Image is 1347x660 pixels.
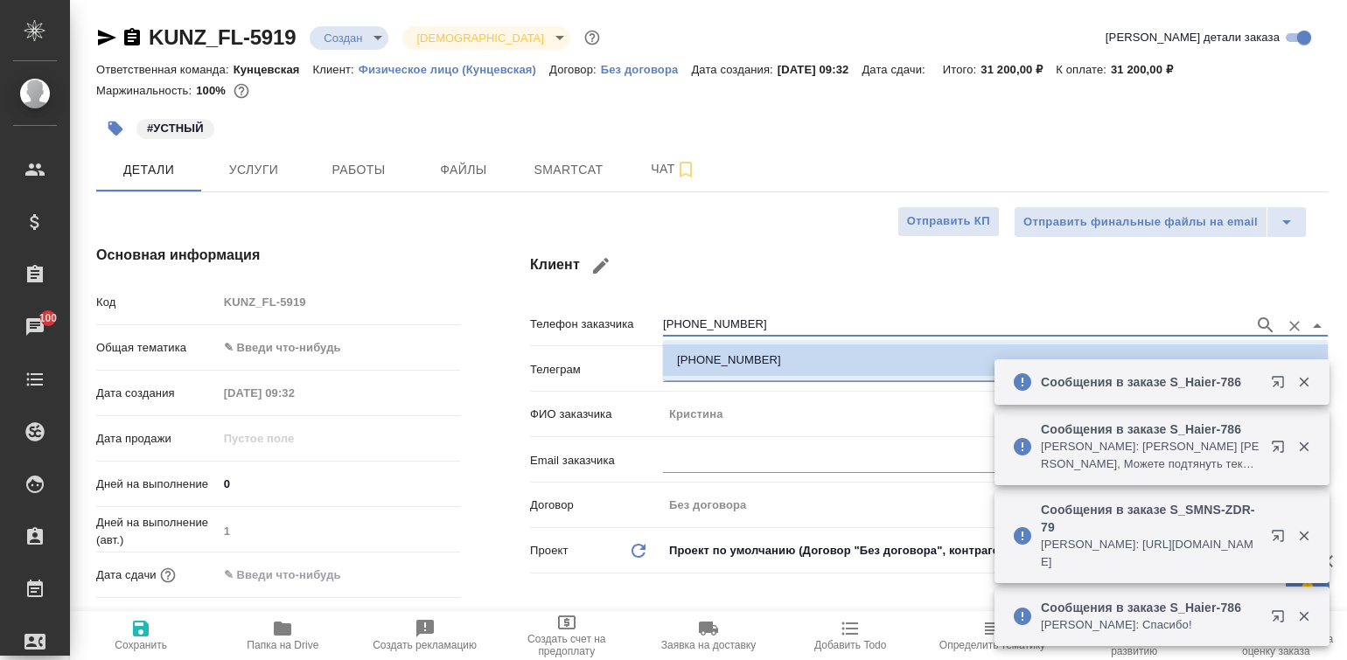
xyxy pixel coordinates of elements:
button: Создан [318,31,367,45]
p: Дней на выполнение (авт.) [96,514,218,549]
p: Телеграм [530,361,663,379]
p: Маржинальность: [96,84,196,97]
p: [PHONE_NUMBER] [677,351,781,369]
p: Кунцевская [234,63,313,76]
p: Без договора [601,63,692,76]
span: Определить тематику [939,639,1045,651]
button: Закрыть [1286,528,1322,544]
button: Выбери, если сб и вс нужно считать рабочими днями для выполнения заказа. [249,609,272,632]
input: Пустое поле [663,401,1328,427]
button: Создать рекламацию [353,611,495,660]
span: Заявка на доставку [661,639,756,651]
div: Создан [402,26,569,50]
p: Дата продажи [96,430,218,448]
button: Открыть в новой вкладке [1260,365,1302,406]
div: ✎ Введи что-нибудь [218,333,460,363]
p: Общая тематика [96,339,218,357]
button: Close [1305,314,1330,338]
div: Проект по умолчанию (Договор "Без договора", контрагент "Физическое лицо") [663,536,1328,566]
button: Открыть в новой вкладке [1260,599,1302,641]
button: Открыть в новой вкладке [1260,518,1302,560]
h4: Клиент [530,245,1328,287]
button: Отправить КП [897,206,1000,237]
p: Сообщения в заказе S_Haier-786 [1041,373,1260,391]
p: [PERSON_NAME]: [URL][DOMAIN_NAME] [1041,536,1260,571]
p: Сообщения в заказе S_Haier-786 [1041,599,1260,616]
span: УСТНЫЙ [135,120,216,135]
a: Без договора [601,61,692,76]
input: ✎ Введи что-нибудь [218,471,460,497]
p: Дата создания [96,385,218,402]
button: Скопировать ссылку [122,27,143,48]
button: Добавить Todo [779,611,921,660]
button: Сохранить [70,611,212,660]
input: ✎ Введи что-нибудь [218,562,371,587]
div: Создан [310,26,388,50]
span: Добавить Todo [814,639,886,651]
p: Договор: [549,63,601,76]
span: Детали [107,159,191,181]
p: Клиент: [313,63,359,76]
button: Скопировать ссылку для ЯМессенджера [96,27,117,48]
div: ✎ Введи что-нибудь [224,339,439,357]
h4: Основная информация [96,245,460,266]
button: Папка на Drive [212,611,353,660]
span: Чат [632,158,715,180]
span: Сохранить [115,639,167,651]
a: Физическое лицо (Кунцевская) [359,61,549,76]
p: Физическое лицо (Кунцевская) [359,63,549,76]
a: 100 [4,305,66,349]
button: Поиск [1253,312,1279,338]
button: Определить тематику [921,611,1063,660]
p: [DATE] 09:32 [778,63,862,76]
button: 0.00 RUB; [230,80,253,102]
button: [DEMOGRAPHIC_DATA] [411,31,548,45]
div: split button [1014,206,1307,238]
input: Пустое поле [663,492,1328,518]
span: Отправить финальные файлы на email [1023,212,1258,233]
input: Пустое поле [218,380,371,406]
span: Smartcat [527,159,611,181]
p: Дата создания: [691,63,777,76]
button: Закрыть [1286,608,1322,624]
button: Заявка на доставку [638,611,779,660]
p: Email заказчика [530,452,663,469]
p: 100% [196,84,230,97]
p: К оплате: [1056,63,1111,76]
button: Закрыть [1286,374,1322,390]
a: KUNZ_FL-5919 [149,25,296,49]
button: Открыть в новой вкладке [1260,429,1302,471]
button: Закрыть [1286,439,1322,455]
p: 31 200,00 ₽ [981,63,1056,76]
p: #УСТНЫЙ [147,120,204,137]
button: Добавить тэг [96,109,135,148]
span: [PERSON_NAME] детали заказа [1106,29,1280,46]
span: Отправить КП [907,212,990,232]
p: [PERSON_NAME]: [PERSON_NAME] [PERSON_NAME], Можете подтянуть текст повыше, чтобы он не заезжал сл... [1041,438,1260,473]
span: Папка на Drive [247,639,318,651]
p: Договор [530,497,663,514]
input: Пустое поле [218,518,460,544]
span: Создать счет на предоплату [506,633,627,657]
p: Дата сдачи [96,566,157,584]
p: Ответственная команда: [96,63,234,76]
button: Создать счет на предоплату [496,611,638,660]
input: Пустое поле [218,289,460,315]
span: Файлы [422,159,506,181]
svg: Подписаться [675,159,696,180]
p: Сообщения в заказе S_SMNS-ZDR-79 [1041,501,1260,536]
p: 31 200,00 ₽ [1111,63,1186,76]
span: Работы [317,159,401,181]
p: Сообщения в заказе S_Haier-786 [1041,420,1260,438]
input: Пустое поле [218,426,371,451]
span: Создать рекламацию [373,639,477,651]
p: Дней на выполнение [96,476,218,493]
button: Доп статусы указывают на важность/срочность заказа [581,26,604,49]
button: Если добавить услуги и заполнить их объемом, то дата рассчитается автоматически [157,564,179,587]
button: Отправить финальные файлы на email [1014,206,1267,238]
p: Проект [530,542,569,559]
p: Код [96,294,218,311]
span: Услуги [212,159,296,181]
p: [PERSON_NAME]: Спасибо! [1041,616,1260,634]
p: Дата сдачи: [862,63,929,76]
